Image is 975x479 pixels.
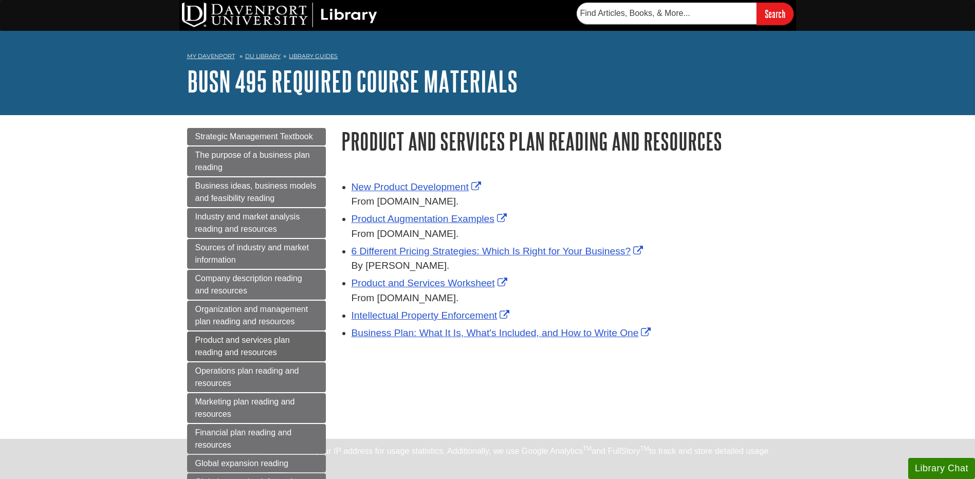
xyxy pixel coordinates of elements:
[352,278,510,288] a: Link opens in new window
[187,393,326,423] a: Marketing plan reading and resources
[245,52,281,60] a: DU Library
[187,208,326,238] a: Industry and market analysis reading and resources
[195,212,300,233] span: Industry and market analysis reading and resources
[352,181,484,192] a: Link opens in new window
[352,310,512,321] a: Link opens in new window
[195,132,313,141] span: Strategic Management Textbook
[195,151,310,172] span: The purpose of a business plan reading
[289,52,338,60] a: Library Guides
[195,181,317,202] span: Business ideas, business models and feasibility reading
[195,397,295,418] span: Marketing plan reading and resources
[187,177,326,207] a: Business ideas, business models and feasibility reading
[352,291,788,306] div: From [DOMAIN_NAME].
[352,259,788,273] div: By [PERSON_NAME].
[195,428,292,449] span: Financial plan reading and resources
[577,3,757,24] input: Find Articles, Books, & More...
[352,194,788,209] div: From [DOMAIN_NAME].
[195,336,290,357] span: Product and services plan reading and resources
[352,246,646,256] a: Link opens in new window
[757,3,794,25] input: Search
[195,243,309,264] span: Sources of industry and market information
[908,458,975,479] button: Library Chat
[640,445,649,452] sup: TM
[583,445,592,452] sup: TM
[187,424,326,454] a: Financial plan reading and resources
[187,128,326,145] a: Strategic Management Textbook
[187,445,788,473] div: This site uses cookies and records your IP address for usage statistics. Additionally, we use Goo...
[195,305,308,326] span: Organization and management plan reading and resources
[577,3,794,25] form: Searches DU Library's articles, books, and more
[187,270,326,300] a: Company description reading and resources
[182,3,377,27] img: DU Library
[187,146,326,176] a: The purpose of a business plan reading
[187,65,518,97] a: BUSN 495 Required Course Materials
[352,213,509,224] a: Link opens in new window
[352,327,654,338] a: Link opens in new window
[187,301,326,330] a: Organization and management plan reading and resources
[187,362,326,392] a: Operations plan reading and resources
[187,331,326,361] a: Product and services plan reading and resources
[195,459,288,468] span: Global expansion reading
[187,52,235,61] a: My Davenport
[187,239,326,269] a: Sources of industry and market information
[352,227,788,242] div: From [DOMAIN_NAME].
[195,274,302,295] span: Company description reading and resources
[195,366,299,388] span: Operations plan reading and resources
[187,455,326,472] a: Global expansion reading
[187,49,788,66] nav: breadcrumb
[341,128,788,154] h1: Product and services plan reading and resources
